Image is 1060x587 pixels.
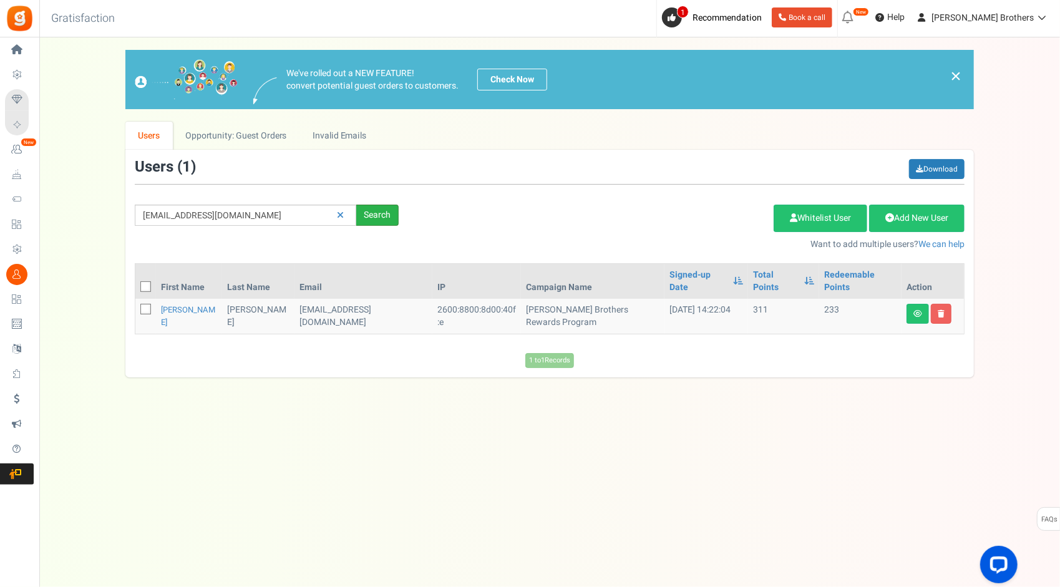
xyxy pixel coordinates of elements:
a: Download [909,159,965,179]
span: [PERSON_NAME] Brothers [931,11,1034,24]
th: Action [902,264,964,299]
a: New [5,139,34,160]
a: Reset [331,205,350,226]
em: New [21,138,37,147]
h3: Users ( ) [135,159,196,175]
td: 311 [748,299,819,334]
div: Search [356,205,399,226]
a: Redeemable Points [824,269,897,294]
a: Signed-up Date [669,269,727,294]
span: Recommendation [693,11,762,24]
td: [DATE] 14:22:04 [664,299,748,334]
td: [PERSON_NAME] Brothers Rewards Program [521,299,664,334]
th: Campaign Name [521,264,664,299]
a: × [950,69,961,84]
a: Invalid Emails [300,122,379,150]
i: Delete user [938,310,945,318]
em: New [853,7,869,16]
span: 1 [182,156,191,178]
a: 1 Recommendation [662,7,767,27]
a: Total Points [753,269,798,294]
td: customer [294,299,432,334]
span: FAQs [1041,508,1058,531]
p: Want to add multiple users? [417,238,965,251]
td: 2600:8800:8d00:40f:e [432,299,521,334]
td: [PERSON_NAME] [222,299,294,334]
span: Help [884,11,905,24]
a: Users [125,122,173,150]
th: Last Name [222,264,294,299]
a: We can help [918,238,965,251]
a: Check Now [477,69,547,90]
th: Email [294,264,432,299]
a: Help [870,7,910,27]
a: Whitelist User [774,205,867,232]
a: Book a call [772,7,832,27]
a: Add New User [869,205,965,232]
img: images [135,59,238,100]
img: Gratisfaction [6,4,34,32]
th: First Name [156,264,222,299]
input: Search by email or name [135,205,356,226]
span: 1 [677,6,689,18]
th: IP [432,264,521,299]
h3: Gratisfaction [37,6,129,31]
a: Opportunity: Guest Orders [173,122,299,150]
a: [PERSON_NAME] [161,304,215,328]
i: View details [913,310,922,318]
img: images [253,77,277,104]
p: We've rolled out a NEW FEATURE! convert potential guest orders to customers. [286,67,459,92]
td: 233 [819,299,902,334]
